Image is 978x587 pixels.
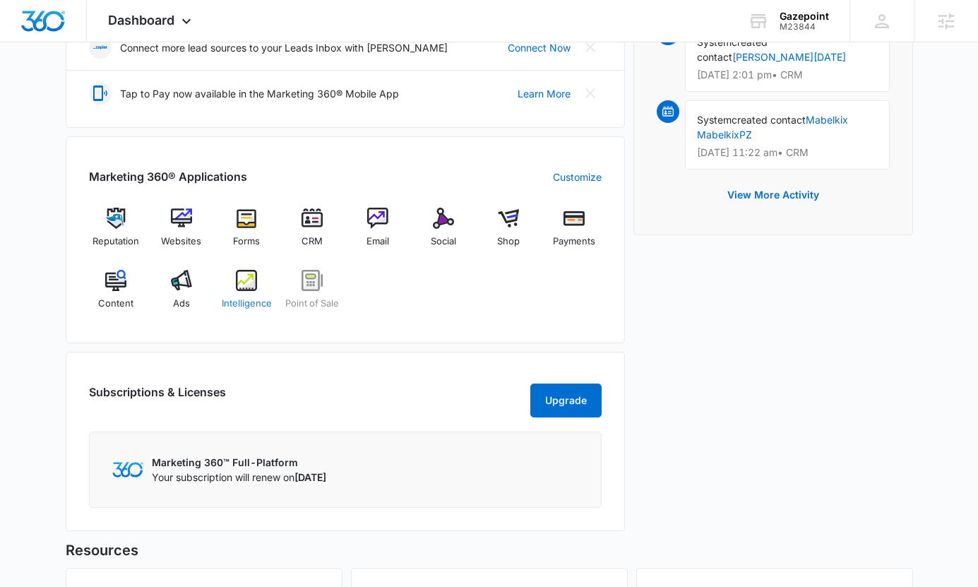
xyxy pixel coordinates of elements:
[152,470,326,485] p: Your subscription will renew on
[93,235,139,249] span: Reputation
[482,208,536,259] a: Shop
[518,86,571,101] a: Learn More
[416,208,470,259] a: Social
[780,22,829,32] div: account id
[579,36,602,59] button: Close
[780,11,829,22] div: account name
[98,297,133,311] span: Content
[66,540,913,561] h5: Resources
[173,297,190,311] span: Ads
[508,40,571,55] a: Connect Now
[108,13,174,28] span: Dashboard
[713,178,833,212] button: View More Activity
[220,270,274,321] a: Intelligence
[152,455,326,470] p: Marketing 360™ Full-Platform
[697,70,878,80] p: [DATE] 2:01 pm • CRM
[285,208,340,259] a: CRM
[697,114,732,126] span: System
[579,82,602,105] button: Close
[697,148,878,158] p: [DATE] 11:22 am • CRM
[553,170,602,184] a: Customize
[120,86,399,101] p: Tap to Pay now available in the Marketing 360® Mobile App
[431,235,456,249] span: Social
[233,235,260,249] span: Forms
[366,235,389,249] span: Email
[222,297,272,311] span: Intelligence
[285,297,339,311] span: Point of Sale
[732,51,846,63] a: [PERSON_NAME][DATE]
[89,384,226,412] h2: Subscriptions & Licenses
[530,384,602,417] button: Upgrade
[220,208,274,259] a: Forms
[89,208,143,259] a: Reputation
[89,168,247,185] h2: Marketing 360® Applications
[285,270,340,321] a: Point of Sale
[497,235,520,249] span: Shop
[732,114,806,126] span: created contact
[112,462,143,477] img: Marketing 360 Logo
[161,235,201,249] span: Websites
[89,270,143,321] a: Content
[351,208,405,259] a: Email
[553,235,595,249] span: Payments
[120,40,448,55] p: Connect more lead sources to your Leads Inbox with [PERSON_NAME]
[302,235,323,249] span: CRM
[547,208,602,259] a: Payments
[294,471,326,483] span: [DATE]
[154,208,208,259] a: Websites
[154,270,208,321] a: Ads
